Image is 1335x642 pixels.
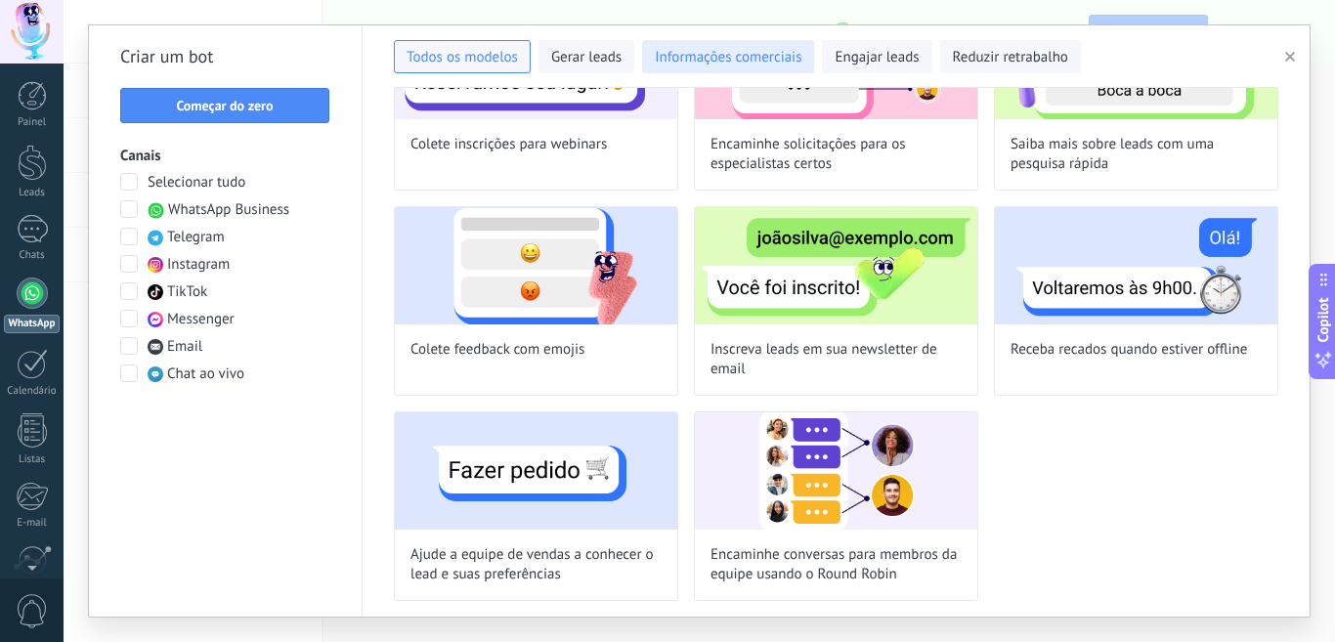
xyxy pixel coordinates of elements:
[4,453,61,466] div: Listas
[1011,340,1247,360] span: Receba recados quando estiver offline
[695,412,977,530] img: Encaminhe conversas para membros da equipe usando o Round Robin
[1011,135,1262,174] span: Saiba mais sobre leads com uma pesquisa rápida
[953,48,1068,67] span: Reduzir retrabalho
[4,517,61,530] div: E-mail
[167,310,235,329] span: Messenger
[551,48,622,67] span: Gerar leads
[410,545,662,584] span: Ajude a equipe de vendas a conhecer o lead e suas preferências
[4,249,61,262] div: Chats
[4,116,61,129] div: Painel
[835,48,919,67] span: Engajar leads
[995,207,1277,324] img: Receba recados quando estiver offline
[538,40,634,73] button: Gerar leads
[167,282,207,302] span: TikTok
[711,340,962,379] span: Inscreva leads em sua newsletter de email
[167,255,230,275] span: Instagram
[395,207,677,324] img: Colete feedback com emojis
[120,147,330,165] h3: Canais
[4,187,61,199] div: Leads
[711,135,962,174] span: Encaminhe solicitações para os especialistas certos
[120,88,329,123] button: Começar do zero
[168,200,289,220] span: WhatsApp Business
[655,48,801,67] span: Informações comerciais
[711,545,962,584] span: Encaminhe conversas para membros da equipe usando o Round Robin
[940,40,1081,73] button: Reduzir retrabalho
[1313,297,1333,342] span: Copilot
[120,41,330,72] h2: Criar um bot
[4,315,60,333] div: WhatsApp
[395,412,677,530] img: Ajude a equipe de vendas a conhecer o lead e suas preferências
[176,99,273,112] span: Começar do zero
[410,135,607,154] span: Colete inscrições para webinars
[4,385,61,398] div: Calendário
[410,340,584,360] span: Colete feedback com emojis
[822,40,931,73] button: Engajar leads
[167,364,244,384] span: Chat ao vivo
[407,48,518,67] span: Todos os modelos
[394,40,531,73] button: Todos os modelos
[167,228,225,247] span: Telegram
[167,337,202,357] span: Email
[148,173,245,193] span: Selecionar tudo
[695,207,977,324] img: Inscreva leads em sua newsletter de email
[642,40,814,73] button: Informações comerciais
